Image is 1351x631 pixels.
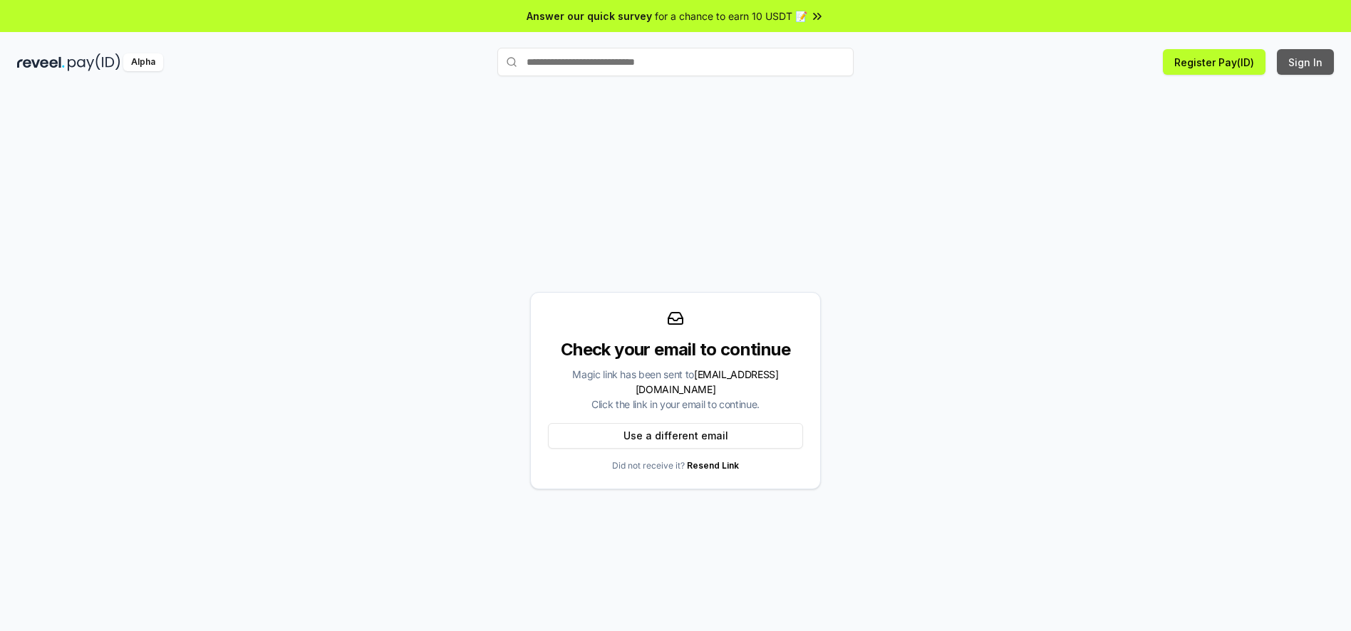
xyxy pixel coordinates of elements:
[636,368,779,395] span: [EMAIL_ADDRESS][DOMAIN_NAME]
[612,460,739,471] p: Did not receive it?
[17,53,65,71] img: reveel_dark
[1163,49,1265,75] button: Register Pay(ID)
[548,423,803,449] button: Use a different email
[123,53,163,71] div: Alpha
[1277,49,1334,75] button: Sign In
[68,53,120,71] img: pay_id
[655,9,807,24] span: for a chance to earn 10 USDT 📝
[548,338,803,361] div: Check your email to continue
[687,460,739,471] a: Resend Link
[527,9,652,24] span: Answer our quick survey
[548,367,803,412] div: Magic link has been sent to Click the link in your email to continue.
